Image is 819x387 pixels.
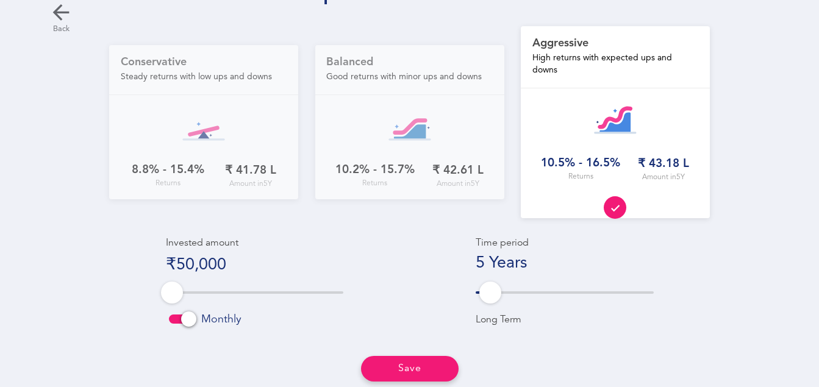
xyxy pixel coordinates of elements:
[132,163,204,177] div: 8.8% - 15.4%
[166,254,326,274] div: ₹50,000
[121,57,287,71] h1: Conservative
[201,313,343,326] p: Monthly
[594,101,637,144] img: strategy-aggressive.svg
[437,180,479,188] span: Amount in 5 Y
[568,173,593,180] span: Returns
[225,163,276,178] div: ₹ 41.78 L
[335,163,415,177] div: 10.2% - 15.7%
[476,254,635,274] div: 5 Years
[326,57,492,71] h1: Balanced
[182,108,225,151] img: strategy-conservative.svg
[642,174,685,181] span: Amount in 5 Y
[532,38,698,52] h1: Aggressive
[476,314,653,326] p: Long Term
[541,157,620,171] div: 10.5% - 16.5%
[166,238,326,249] p: Invested amount
[476,238,635,249] p: Time period
[532,54,672,74] span: High returns with expected ups and downs
[638,156,689,171] div: ₹ 43.18 L
[388,108,431,151] img: strategy-balanced.svg
[49,24,73,34] p: Back
[362,180,387,187] span: Returns
[156,180,181,187] span: Returns
[326,73,482,81] span: Good returns with minor ups and downs
[229,180,272,188] span: Amount in 5 Y
[121,73,272,81] span: Steady returns with low ups and downs
[432,163,484,178] div: ₹ 42.61 L
[361,356,459,381] button: Save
